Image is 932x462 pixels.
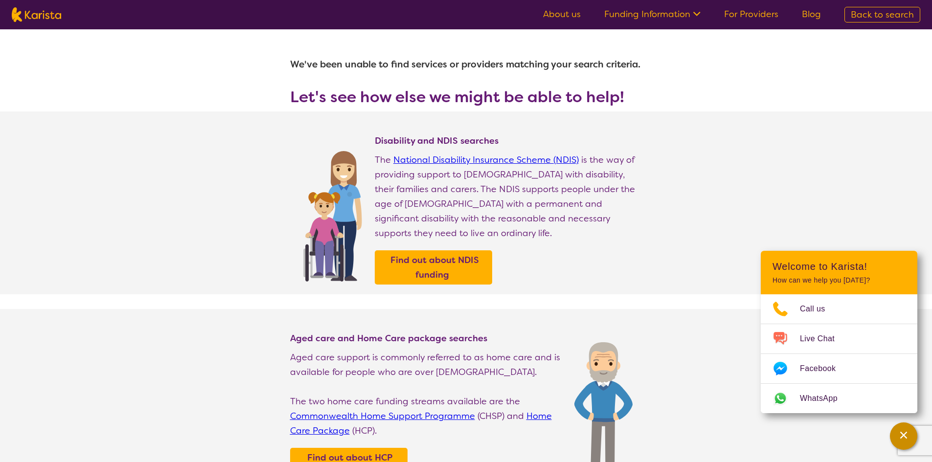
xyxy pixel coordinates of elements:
div: Channel Menu [761,251,917,413]
span: Call us [800,302,837,316]
p: The two home care funding streams available are the (CHSP) and (HCP). [290,394,565,438]
a: Back to search [844,7,920,22]
a: Blog [802,8,821,20]
span: WhatsApp [800,391,849,406]
a: About us [543,8,581,20]
span: Live Chat [800,331,846,346]
span: Facebook [800,361,847,376]
h2: Welcome to Karista! [773,261,906,272]
h4: Aged care and Home Care package searches [290,332,565,344]
h3: Let's see how else we might be able to help! [290,88,642,106]
a: National Disability Insurance Scheme (NDIS) [393,154,579,166]
button: Channel Menu [890,422,917,450]
img: Find NDIS and Disability services and providers [300,145,365,282]
p: The is the way of providing support to [DEMOGRAPHIC_DATA] with disability, their families and car... [375,153,642,241]
p: How can we help you [DATE]? [773,276,906,285]
a: Funding Information [604,8,701,20]
span: Back to search [851,9,914,21]
p: Aged care support is commonly referred to as home care and is available for people who are over [... [290,350,565,379]
h4: Disability and NDIS searches [375,135,642,147]
a: Web link opens in a new tab. [761,384,917,413]
b: Find out about NDIS funding [390,254,479,281]
ul: Choose channel [761,294,917,413]
h1: We've been unable to find services or providers matching your search criteria. [290,53,642,76]
a: Commonwealth Home Support Programme [290,410,475,422]
img: Karista logo [12,7,61,22]
a: For Providers [724,8,778,20]
a: Find out about NDIS funding [377,253,490,282]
